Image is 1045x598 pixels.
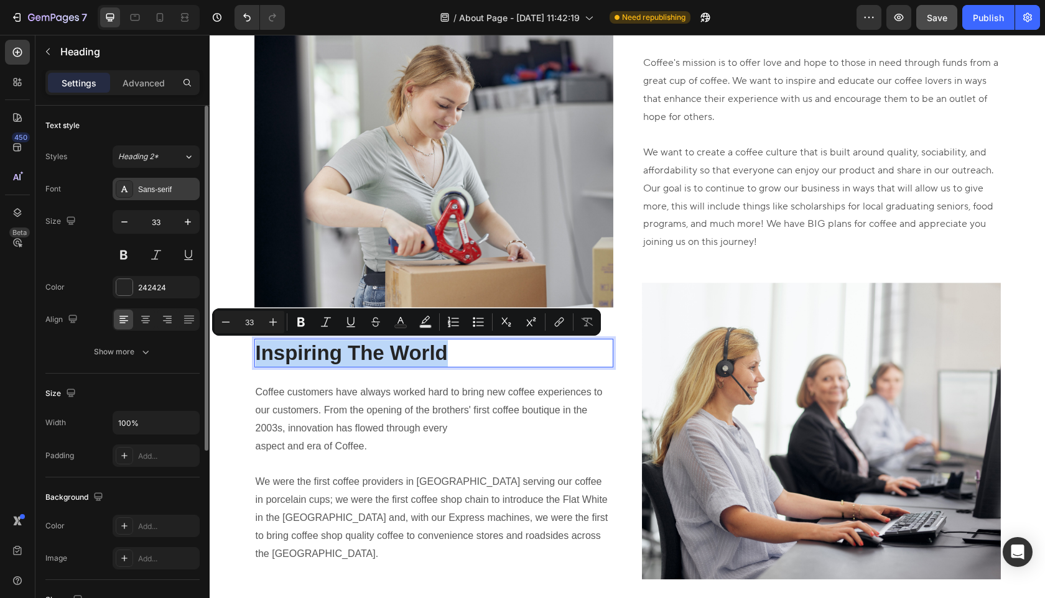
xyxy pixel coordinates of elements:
[123,76,165,90] p: Advanced
[46,349,402,528] p: Coffee customers have always worked hard to bring new coffee experiences to our customers. From t...
[434,19,790,216] p: Coffee's mission is to offer love and hope to those in need through funds from a great cup of cof...
[138,451,197,462] div: Add...
[927,12,947,23] span: Save
[45,385,78,402] div: Size
[962,5,1015,30] button: Publish
[5,5,93,30] button: 7
[138,521,197,532] div: Add...
[113,145,200,168] button: Heading 2*
[45,304,404,333] h2: Rich Text Editor. Editing area: main
[45,341,200,363] button: Show more
[45,417,66,428] div: Width
[45,282,65,293] div: Color
[622,12,685,23] span: Need republishing
[113,412,199,434] input: Auto
[45,183,61,195] div: Font
[45,151,67,162] div: Styles
[138,184,197,195] div: Sans-serif
[60,44,195,59] p: Heading
[235,5,285,30] div: Undo/Redo
[45,489,106,506] div: Background
[62,76,96,90] p: Settings
[45,520,65,531] div: Color
[916,5,957,30] button: Save
[138,282,197,293] div: 242424
[432,247,791,544] img: Alt Image
[45,553,67,564] div: Image
[12,132,30,142] div: 450
[94,346,152,358] div: Show more
[45,311,80,328] div: Align
[138,553,197,564] div: Add...
[1003,537,1033,567] div: Open Intercom Messenger
[45,450,74,461] div: Padding
[9,228,30,237] div: Beta
[459,11,580,24] span: About Page - [DATE] 11:42:19
[45,213,78,230] div: Size
[210,35,1045,598] iframe: Design area
[212,308,601,336] div: Editor contextual toolbar
[81,10,87,25] p: 7
[118,151,159,162] span: Heading 2*
[453,11,457,24] span: /
[46,305,402,332] p: Inspiring The World
[45,120,80,131] div: Text style
[973,11,1004,24] div: Publish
